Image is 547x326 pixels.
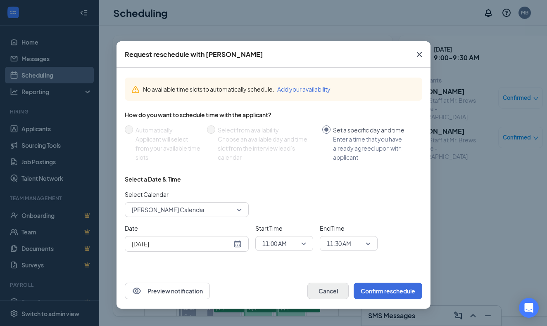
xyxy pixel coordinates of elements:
div: Automatically [136,125,200,135]
div: Choose an available day and time slot from the interview lead’s calendar [218,135,316,162]
button: Cancel [307,283,349,299]
span: 11:30 AM [327,237,351,250]
svg: Warning [131,85,140,94]
button: Add your availability [277,85,331,94]
div: No available time slots to automatically schedule. [143,85,416,94]
button: Confirm reschedule [354,283,422,299]
button: Close [408,41,430,68]
div: Request reschedule with [PERSON_NAME] [125,50,263,59]
div: How do you want to schedule time with the applicant? [125,111,422,119]
span: Date [125,224,249,233]
div: Set a specific day and time [333,125,416,135]
input: Sep 16, 2025 [132,239,232,248]
span: Start Time [255,224,313,233]
span: Select Calendar [125,190,249,199]
div: Open Intercom Messenger [519,298,539,318]
div: Applicant will select from your available time slots [136,135,200,162]
svg: Eye [132,286,142,296]
span: [PERSON_NAME] Calendar [132,203,205,216]
svg: Cross [414,50,424,59]
button: EyePreview notification [125,283,210,299]
div: Enter a time that you have already agreed upon with applicant [333,135,416,162]
span: End Time [320,224,378,233]
div: Select from availability [218,125,316,135]
span: 11:00 AM [262,237,287,250]
div: Select a Date & Time [125,175,181,183]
